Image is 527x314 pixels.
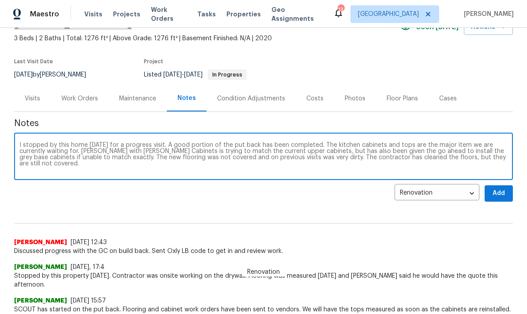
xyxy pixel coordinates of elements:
[71,298,106,304] span: [DATE] 15:57
[395,183,479,204] div: Renovation
[358,10,419,19] span: [GEOGRAPHIC_DATA]
[144,59,163,64] span: Project
[84,10,102,19] span: Visits
[14,59,53,64] span: Last Visit Date
[345,94,365,103] div: Photos
[14,69,97,80] div: by [PERSON_NAME]
[61,94,98,103] div: Work Orders
[14,238,67,247] span: [PERSON_NAME]
[184,72,203,78] span: [DATE]
[14,72,33,78] span: [DATE]
[197,11,216,17] span: Tasks
[439,94,457,103] div: Cases
[14,119,513,128] span: Notes
[113,10,140,19] span: Projects
[492,188,506,199] span: Add
[242,268,285,276] span: Renovation
[19,142,508,173] textarea: I stopped by this home [DATE] for a progress visit. A good portion of the put back has been compl...
[387,94,418,103] div: Floor Plans
[14,296,67,305] span: [PERSON_NAME]
[14,272,513,289] span: Stopped by this property [DATE]. Contractor was onsite working on the drywall. Flooring was measu...
[14,263,67,272] span: [PERSON_NAME]
[209,72,246,77] span: In Progress
[271,5,323,23] span: Geo Assignments
[306,94,324,103] div: Costs
[25,94,40,103] div: Visits
[163,72,203,78] span: -
[71,239,107,245] span: [DATE] 12:43
[217,94,285,103] div: Condition Adjustments
[226,10,261,19] span: Properties
[71,264,105,270] span: [DATE], 17:4
[14,305,513,314] span: SCOUT has started on the put back. Flooring and cabinet work orders have been sent to vendors. We...
[119,94,156,103] div: Maintenance
[144,72,247,78] span: Listed
[177,94,196,103] div: Notes
[151,5,187,23] span: Work Orders
[338,5,344,14] div: 13
[460,10,514,19] span: [PERSON_NAME]
[163,72,182,78] span: [DATE]
[485,185,513,202] button: Add
[14,34,400,43] span: 3 Beds | 2 Baths | Total: 1276 ft² | Above Grade: 1276 ft² | Basement Finished: N/A | 2020
[14,247,513,256] span: Discussed progress with the GC on build back. Sent Oxly LB code to get in and review work.
[30,10,59,19] span: Maestro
